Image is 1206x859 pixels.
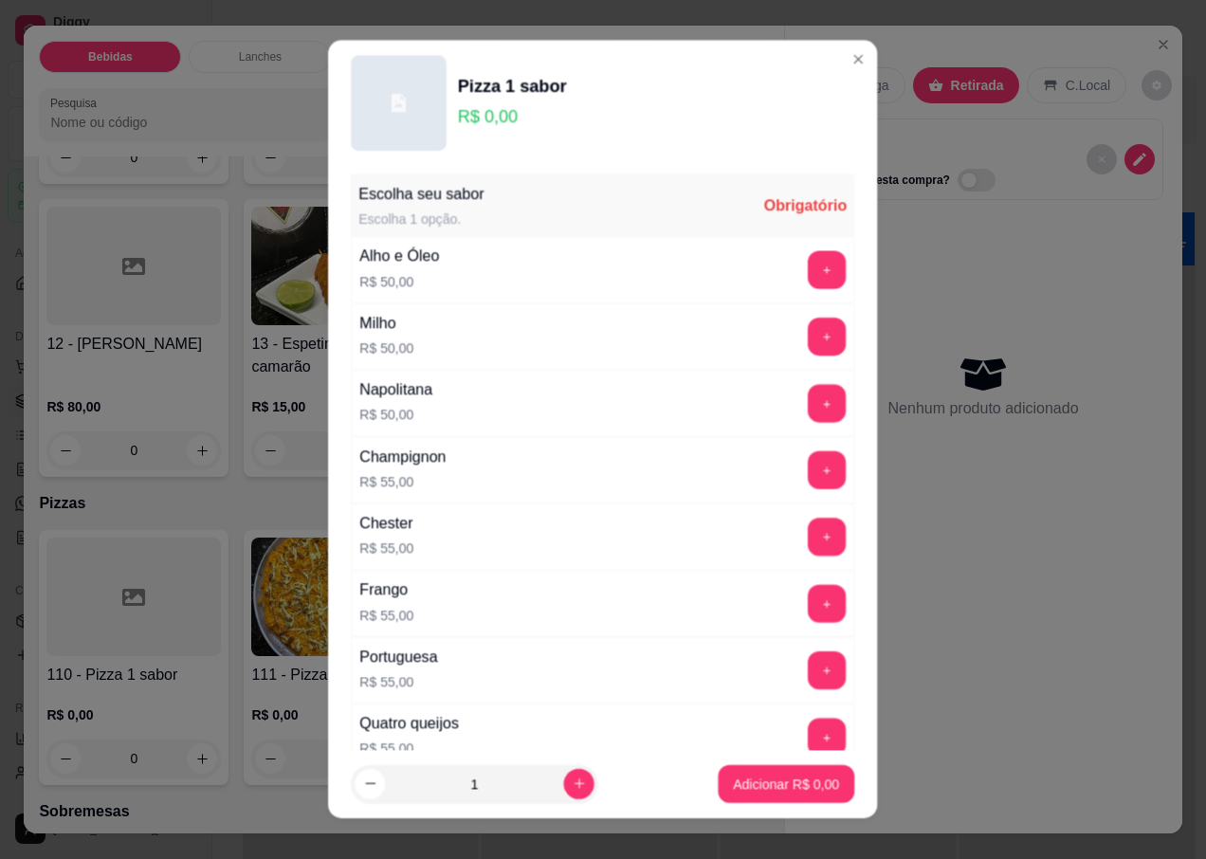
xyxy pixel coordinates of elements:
[360,313,414,336] div: Milho
[360,339,414,358] p: R$ 50,00
[808,319,846,356] button: add
[360,740,460,758] p: R$ 55,00
[360,473,447,492] p: R$ 55,00
[808,385,846,423] button: add
[808,585,846,623] button: add
[360,539,414,558] p: R$ 55,00
[360,446,447,468] div: Champignon
[360,272,440,291] p: R$ 50,00
[360,246,440,268] div: Alho e Óleo
[360,647,438,669] div: Portuguesa
[808,251,846,289] button: add
[808,451,846,489] button: add
[808,652,846,690] button: add
[360,606,414,625] p: R$ 55,00
[356,769,386,799] button: decrease-product-quantity
[359,210,484,229] div: Escolha 1 opção.
[360,579,414,602] div: Frango
[360,406,433,425] p: R$ 50,00
[360,513,414,536] div: Chester
[360,673,438,692] p: R$ 55,00
[564,769,594,799] button: increase-product-quantity
[360,379,433,402] div: Napolitana
[808,719,846,757] button: add
[458,103,567,130] p: R$ 0,00
[808,519,846,557] button: add
[764,195,848,218] div: Obrigatório
[718,765,854,803] button: Adicionar R$ 0,00
[359,184,484,207] div: Escolha seu sabor
[733,775,839,794] p: Adicionar R$ 0,00
[458,73,567,100] div: Pizza 1 sabor
[360,713,460,736] div: Quatro queijos
[843,45,873,75] button: Close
